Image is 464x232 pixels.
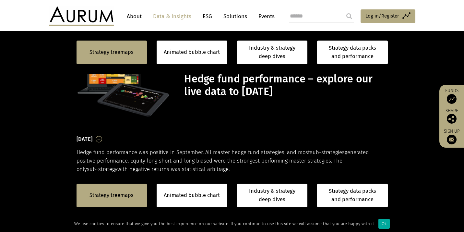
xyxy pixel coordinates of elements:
a: Industry & strategy deep dives [237,41,308,64]
a: Strategy treemaps [89,191,134,200]
a: About [124,10,145,22]
img: Access Funds [447,94,457,104]
a: Strategy data packs and performance [317,41,388,64]
a: Animated bubble chart [164,48,220,56]
span: sub-strategies [310,149,345,155]
a: Solutions [220,10,250,22]
a: Strategy data packs and performance [317,184,388,207]
input: Submit [343,10,356,23]
a: Events [255,10,275,22]
a: Sign up [443,128,461,144]
a: Funds [443,88,461,104]
a: Strategy treemaps [89,48,134,56]
a: Industry & strategy deep dives [237,184,308,207]
img: Sign up to our newsletter [447,135,457,144]
a: Animated bubble chart [164,191,220,200]
p: Hedge fund performance was positive in September. All master hedge fund strategies, and most gene... [77,148,388,174]
span: sub-strategy [87,166,117,172]
span: Log in/Register [365,12,399,20]
div: Share [443,109,461,124]
img: Aurum [49,6,114,26]
h1: Hedge fund performance – explore our live data to [DATE] [184,73,386,98]
a: ESG [199,10,215,22]
a: Data & Insights [150,10,195,22]
div: Ok [378,219,390,229]
h3: [DATE] [77,134,93,144]
a: Log in/Register [361,9,415,23]
img: Share this post [447,114,457,124]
